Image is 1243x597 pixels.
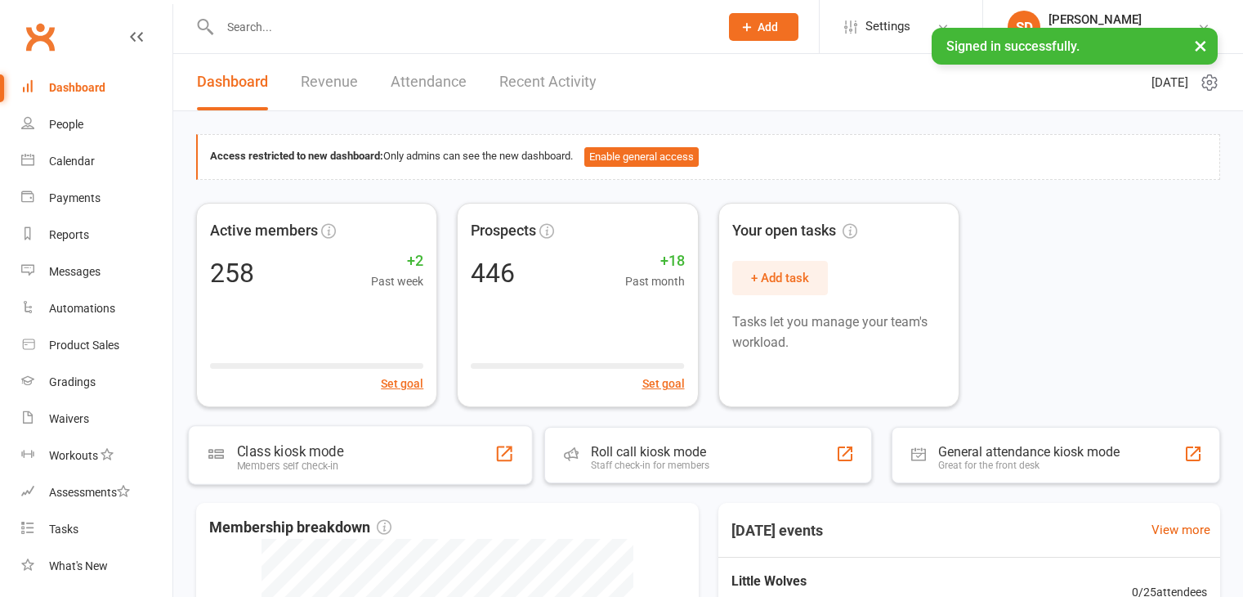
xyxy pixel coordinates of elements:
[49,486,130,499] div: Assessments
[584,147,699,167] button: Enable general access
[471,260,515,286] div: 446
[732,312,946,353] p: Tasks let you manage your team's workload.
[938,460,1120,471] div: Great for the front desk
[21,474,172,511] a: Assessments
[49,559,108,572] div: What's New
[49,302,115,315] div: Automations
[20,16,60,57] a: Clubworx
[391,54,467,110] a: Attendance
[215,16,708,38] input: Search...
[49,81,105,94] div: Dashboard
[21,290,172,327] a: Automations
[731,571,1026,592] span: Little Wolves
[729,13,798,41] button: Add
[371,272,423,290] span: Past week
[642,375,685,393] button: Set goal
[49,449,98,462] div: Workouts
[21,70,172,106] a: Dashboard
[865,8,910,45] span: Settings
[732,219,857,243] span: Your open tasks
[21,254,172,290] a: Messages
[49,155,95,168] div: Calendar
[49,339,119,352] div: Product Sales
[21,401,172,438] a: Waivers
[197,54,268,110] a: Dashboard
[1008,11,1040,43] div: SD
[938,444,1120,460] div: General attendance kiosk mode
[381,375,423,393] button: Set goal
[49,412,89,425] div: Waivers
[21,143,172,180] a: Calendar
[718,516,836,545] h3: [DATE] events
[732,261,828,295] button: + Add task
[209,516,391,540] span: Membership breakdown
[1186,28,1215,63] button: ×
[625,249,685,273] span: +18
[49,265,101,278] div: Messages
[371,249,423,273] span: +2
[49,228,89,241] div: Reports
[49,523,78,536] div: Tasks
[21,327,172,364] a: Product Sales
[21,180,172,217] a: Payments
[237,460,343,472] div: Members self check-in
[210,147,1207,167] div: Only admins can see the new dashboard.
[1151,73,1188,92] span: [DATE]
[1151,520,1210,540] a: View more
[210,260,254,286] div: 258
[237,443,343,460] div: Class kiosk mode
[49,375,96,388] div: Gradings
[21,217,172,254] a: Reports
[21,438,172,474] a: Workouts
[21,548,172,585] a: What's New
[21,106,172,143] a: People
[1049,12,1197,27] div: [PERSON_NAME]
[758,20,778,34] span: Add
[49,191,101,204] div: Payments
[499,54,597,110] a: Recent Activity
[301,54,358,110] a: Revenue
[49,118,83,131] div: People
[591,444,709,460] div: Roll call kiosk mode
[946,38,1080,54] span: Signed in successfully.
[471,219,536,243] span: Prospects
[1049,27,1197,42] div: Okami Kai Karate Forrestdale
[210,150,383,162] strong: Access restricted to new dashboard:
[21,364,172,401] a: Gradings
[625,272,685,290] span: Past month
[210,219,318,243] span: Active members
[591,460,709,471] div: Staff check-in for members
[21,511,172,548] a: Tasks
